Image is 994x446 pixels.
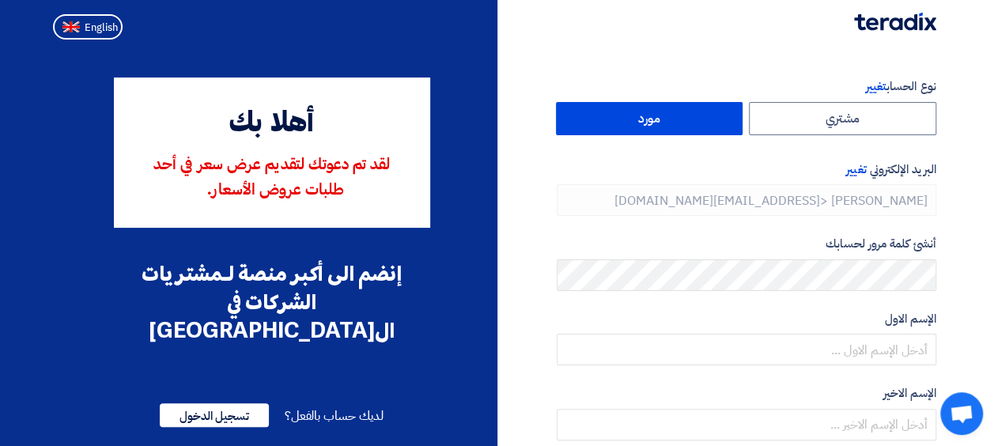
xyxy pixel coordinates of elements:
[136,103,408,146] div: أهلا بك
[557,161,936,179] label: البريد الإلكتروني
[557,77,936,96] label: نوع الحساب
[285,406,384,425] span: لديك حساب بالفعل؟
[62,21,80,33] img: en-US.png
[557,184,936,216] input: أدخل بريد العمل الإلكتروني الخاص بك ...
[53,14,123,40] button: English
[940,392,983,435] div: Open chat
[556,102,743,135] label: مورد
[153,157,390,198] span: لقد تم دعوتك لتقديم عرض سعر في أحد طلبات عروض الأسعار.
[557,235,936,253] label: أنشئ كلمة مرور لحسابك
[160,403,269,427] span: تسجيل الدخول
[865,77,886,95] span: تغيير
[114,259,430,345] div: إنضم الى أكبر منصة لـمشتريات الشركات في ال[GEOGRAPHIC_DATA]
[846,161,866,178] span: تغيير
[557,384,936,403] label: الإسم الاخير
[557,334,936,365] input: أدخل الإسم الاول ...
[854,13,936,31] img: Teradix logo
[160,406,269,425] a: تسجيل الدخول
[557,310,936,328] label: الإسم الاول
[557,409,936,440] input: أدخل الإسم الاخير ...
[749,102,936,135] label: مشتري
[85,22,118,33] span: English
